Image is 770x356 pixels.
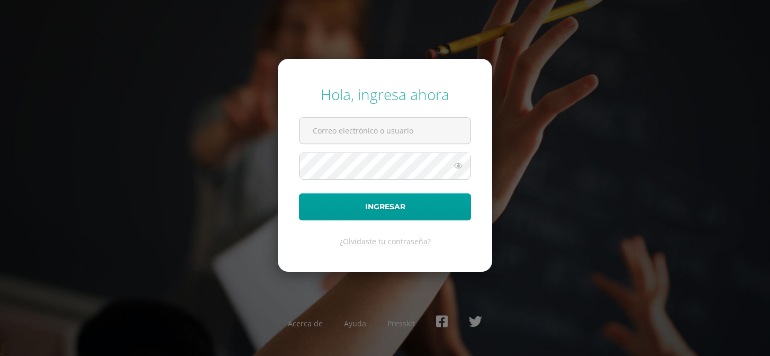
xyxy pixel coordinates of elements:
[299,84,471,104] div: Hola, ingresa ahora
[300,118,470,144] input: Correo electrónico o usuario
[387,318,415,328] a: Presskit
[299,193,471,220] button: Ingresar
[340,236,431,246] a: ¿Olvidaste tu contraseña?
[344,318,366,328] a: Ayuda
[288,318,323,328] a: Acerca de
